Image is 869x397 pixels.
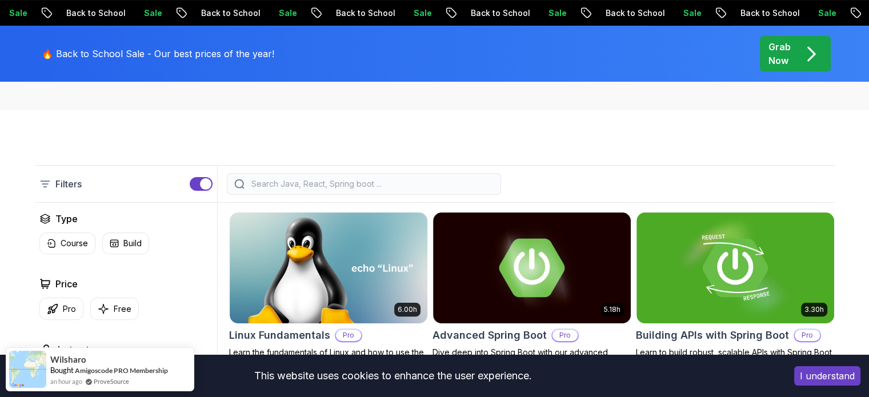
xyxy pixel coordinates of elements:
[433,212,631,381] a: Advanced Spring Boot card5.18hAdvanced Spring BootProDive deep into Spring Boot with our advanced...
[795,330,820,341] p: Pro
[230,212,427,323] img: Linux Fundamentals card
[672,7,708,19] p: Sale
[94,376,129,386] a: ProveSource
[804,305,824,314] p: 3.30h
[55,277,78,291] h2: Price
[61,238,88,249] p: Course
[229,327,330,343] h2: Linux Fundamentals
[402,7,439,19] p: Sale
[267,7,304,19] p: Sale
[190,7,267,19] p: Back to School
[249,178,494,190] input: Search Java, React, Spring boot ...
[398,305,417,314] p: 6.00h
[50,355,86,364] span: Wilsharo
[39,298,83,320] button: Pro
[133,7,169,19] p: Sale
[459,7,537,19] p: Back to School
[433,212,631,323] img: Advanced Spring Boot card
[433,327,547,343] h2: Advanced Spring Boot
[636,327,789,343] h2: Building APIs with Spring Boot
[63,303,76,315] p: Pro
[9,351,46,388] img: provesource social proof notification image
[636,212,834,323] img: Building APIs with Spring Boot card
[537,7,574,19] p: Sale
[768,40,791,67] p: Grab Now
[794,366,860,386] button: Accept cookies
[55,212,78,226] h2: Type
[75,366,168,375] a: Amigoscode PRO Membership
[229,212,428,370] a: Linux Fundamentals card6.00hLinux FundamentalsProLearn the fundamentals of Linux and how to use t...
[42,47,274,61] p: 🔥 Back to School Sale - Our best prices of the year!
[604,305,620,314] p: 5.18h
[336,330,361,341] p: Pro
[39,232,95,254] button: Course
[50,366,74,375] span: Bought
[58,343,103,356] h2: Instructors
[552,330,578,341] p: Pro
[594,7,672,19] p: Back to School
[90,298,139,320] button: Free
[9,363,777,388] div: This website uses cookies to enhance the user experience.
[636,212,835,381] a: Building APIs with Spring Boot card3.30hBuilding APIs with Spring BootProLearn to build robust, s...
[114,303,131,315] p: Free
[229,347,428,370] p: Learn the fundamentals of Linux and how to use the command line
[433,347,631,381] p: Dive deep into Spring Boot with our advanced course, designed to take your skills from intermedia...
[55,177,82,191] p: Filters
[636,347,835,381] p: Learn to build robust, scalable APIs with Spring Boot, mastering REST principles, JSON handling, ...
[729,7,807,19] p: Back to School
[325,7,402,19] p: Back to School
[55,7,133,19] p: Back to School
[807,7,843,19] p: Sale
[102,232,149,254] button: Build
[50,376,82,386] span: an hour ago
[123,238,142,249] p: Build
